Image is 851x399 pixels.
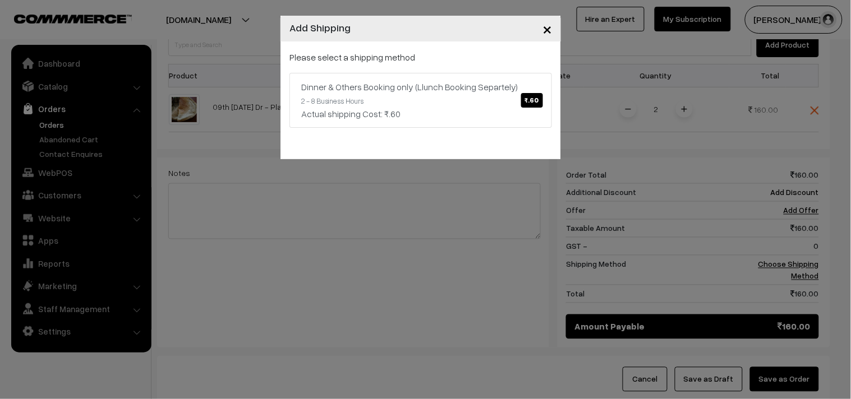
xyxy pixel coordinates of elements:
small: 2 - 8 Business Hours [301,96,364,105]
a: Dinner & Others Booking only (Llunch Booking Separtely)₹.60 2 - 8 Business HoursActual shipping C... [289,73,552,128]
h4: Add Shipping [289,20,351,35]
p: Please select a shipping method [289,50,552,64]
span: ₹.60 [521,93,543,108]
button: Close [533,11,561,46]
div: Actual shipping Cost: ₹.60 [301,107,540,120]
span: × [542,18,552,39]
div: Dinner & Others Booking only (Llunch Booking Separtely) [301,80,540,94]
